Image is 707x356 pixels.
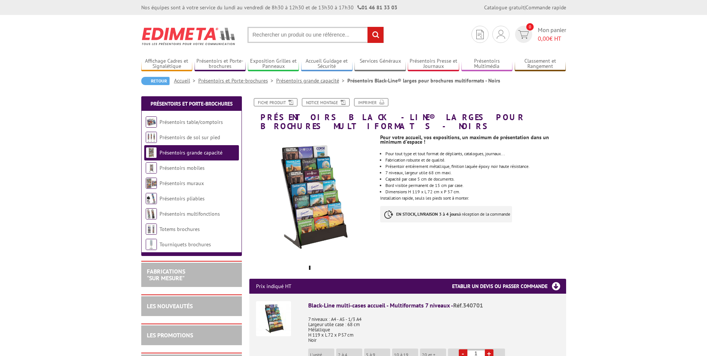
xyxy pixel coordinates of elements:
[146,208,157,219] img: Présentoirs multifonctions
[160,119,223,125] a: Présentoirs table/comptoirs
[396,211,459,217] strong: EN STOCK, LIVRAISON 3 à 4 jours
[146,193,157,204] img: Présentoirs pliables
[147,331,193,339] a: LES PROMOTIONS
[141,77,170,85] a: Retour
[276,77,347,84] a: Présentoirs grande capacité
[256,301,291,336] img: Black-Line multi-cases accueil - Multiformats 7 niveaux
[308,312,559,343] p: 7 niveaux : A4 - A5 - 1/3 A4 Largeur utile case : 68 cm Métallique H 119 x L 72 x P 57 cm Noir
[354,58,406,70] a: Services Généraux
[518,30,529,39] img: devis rapide
[147,268,185,282] a: FABRICATIONS"Sur Mesure"
[160,149,222,156] a: Présentoirs grande capacité
[247,27,384,43] input: Rechercher un produit ou une référence...
[160,165,205,171] a: Présentoirs mobiles
[380,134,549,145] strong: Pour votre accueil, vos expositions, un maximum de présentation dans un minimum d'espace !
[160,210,220,217] a: Présentoirs multifonctions
[160,134,220,141] a: Présentoirs de sol sur pied
[385,183,566,188] li: Bord visible permanent de 15 cm par case.
[461,58,513,70] a: Présentoirs Multimédia
[141,4,397,11] div: Nos équipes sont à votre service du lundi au vendredi de 8h30 à 12h30 et de 13h30 à 17h30
[249,134,375,260] img: presentoirs_grande_capacite_340701.jpg
[302,98,350,106] a: Notice Montage
[174,77,198,84] a: Accueil
[385,171,566,175] li: 7 niveaux, largeur utile 68 cm maxi.
[380,131,571,230] div: Installation rapide, seuls les pieds sont à monter.
[453,302,483,309] span: Réf.340701
[385,152,566,156] li: Pour tout type et tout format de dépliants, catalogues, journaux...
[538,35,549,42] span: 0,00
[141,22,236,50] img: Edimeta
[146,224,157,235] img: Totems brochures
[497,30,505,39] img: devis rapide
[357,4,397,11] strong: 01 46 81 33 03
[484,4,566,11] div: |
[146,239,157,250] img: Tourniquets brochures
[146,178,157,189] img: Présentoirs muraux
[147,302,193,310] a: LES NOUVEAUTÉS
[195,58,246,70] a: Présentoirs et Porte-brochures
[301,58,353,70] a: Accueil Guidage et Sécurité
[141,58,193,70] a: Affichage Cadres et Signalétique
[146,132,157,143] img: Présentoirs de sol sur pied
[538,34,566,43] span: € HT
[146,147,157,158] img: Présentoirs grande capacité
[380,206,512,222] p: à réception de la commande
[354,98,388,106] a: Imprimer
[476,30,484,39] img: devis rapide
[151,100,233,107] a: Présentoirs et Porte-brochures
[452,279,566,294] h3: Etablir un devis ou passer commande
[515,58,566,70] a: Classement et Rangement
[160,195,205,202] a: Présentoirs pliables
[248,58,299,70] a: Exposition Grilles et Panneaux
[347,77,500,84] li: Présentoirs Black-Line® larges pour brochures multiformats - Noirs
[256,279,291,294] p: Prix indiqué HT
[538,26,566,43] span: Mon panier
[244,98,572,131] h1: Présentoirs Black-Line® larges pour brochures multiformats - Noirs
[385,164,566,169] li: Présentoir entièrement métallique, finition laquée époxy noir haute résistance.
[146,116,157,128] img: Présentoirs table/comptoirs
[367,27,384,43] input: rechercher
[198,77,276,84] a: Présentoirs et Porte-brochures
[385,158,566,162] li: Fabrication robuste et de qualité.
[160,180,204,187] a: Présentoirs muraux
[385,177,566,181] li: Capacité par case 5 cm de documents.
[160,226,200,232] a: Totems brochures
[408,58,459,70] a: Présentoirs Presse et Journaux
[385,190,566,194] li: Dimensions H 119 x L 72 cm x P 57 cm.
[254,98,297,106] a: Fiche produit
[308,301,559,310] div: Black-Line multi-cases accueil - Multiformats 7 niveaux -
[160,241,211,248] a: Tourniquets brochures
[525,4,566,11] a: Commande rapide
[513,26,566,43] a: devis rapide 0 Mon panier 0,00€ HT
[484,4,524,11] a: Catalogue gratuit
[526,23,534,31] span: 0
[146,162,157,174] img: Présentoirs mobiles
